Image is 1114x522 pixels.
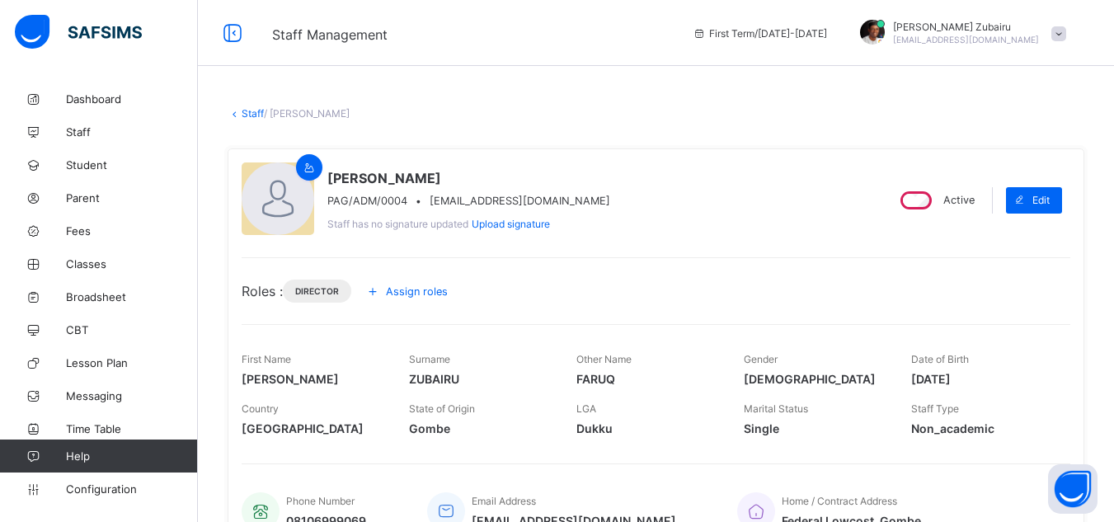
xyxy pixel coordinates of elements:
span: First Name [242,353,291,365]
span: Broadsheet [66,290,198,303]
span: Upload signature [472,218,550,230]
div: Umar FaruqZubairu [844,20,1074,47]
a: Staff [242,107,264,120]
span: Surname [409,353,450,365]
span: Messaging [66,389,198,402]
span: [PERSON_NAME] [327,170,610,186]
span: Parent [66,191,198,205]
span: Gombe [409,421,552,435]
span: [DEMOGRAPHIC_DATA] [744,372,886,386]
span: State of Origin [409,402,475,415]
span: PAG/ADM/0004 [327,195,407,207]
span: [EMAIL_ADDRESS][DOMAIN_NAME] [430,195,610,207]
span: [PERSON_NAME] [242,372,384,386]
span: Staff [66,125,198,139]
span: Phone Number [286,495,355,507]
span: [GEOGRAPHIC_DATA] [242,421,384,435]
span: Assign roles [386,285,448,298]
span: Student [66,158,198,172]
span: LGA [576,402,596,415]
img: safsims [15,15,142,49]
span: Roles : [242,283,283,299]
span: Home / Contract Address [782,495,897,507]
span: Email Address [472,495,536,507]
span: Configuration [66,482,197,496]
span: Fees [66,224,198,237]
span: Active [943,194,975,206]
span: Marital Status [744,402,808,415]
span: Single [744,421,886,435]
span: Edit [1032,194,1050,206]
div: • [327,195,610,207]
span: Non_academic [911,421,1054,435]
span: Country [242,402,279,415]
span: Classes [66,257,198,270]
span: [EMAIL_ADDRESS][DOMAIN_NAME] [893,35,1039,45]
span: ZUBAIRU [409,372,552,386]
span: [PERSON_NAME] Zubairu [893,21,1039,33]
span: Time Table [66,422,198,435]
span: Dukku [576,421,719,435]
span: FARUQ [576,372,719,386]
button: Open asap [1048,464,1098,514]
span: session/term information [693,27,827,40]
span: Staff has no signature updated [327,218,468,230]
span: CBT [66,323,198,336]
span: Staff Management [272,26,388,43]
span: DIRECTOR [295,286,339,296]
span: / [PERSON_NAME] [264,107,350,120]
span: Gender [744,353,778,365]
span: Staff Type [911,402,959,415]
span: Date of Birth [911,353,969,365]
span: Other Name [576,353,632,365]
span: Dashboard [66,92,198,106]
span: Lesson Plan [66,356,198,369]
span: [DATE] [911,372,1054,386]
span: Help [66,449,197,463]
